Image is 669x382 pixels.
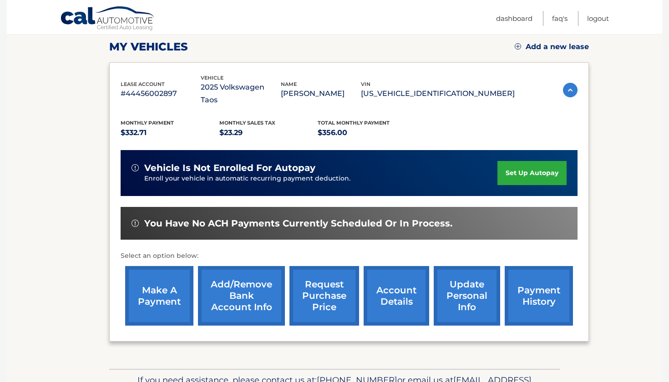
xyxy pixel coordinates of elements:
a: Logout [587,11,609,26]
p: [US_VEHICLE_IDENTIFICATION_NUMBER] [361,87,515,100]
p: $356.00 [318,126,416,139]
p: 2025 Volkswagen Taos [201,81,281,106]
a: payment history [505,266,573,326]
span: name [281,81,297,87]
a: account details [364,266,429,326]
span: Monthly Payment [121,120,174,126]
span: vehicle [201,75,223,81]
h2: my vehicles [109,40,188,54]
img: alert-white.svg [132,164,139,171]
span: You have no ACH payments currently scheduled or in process. [144,218,452,229]
img: add.svg [515,43,521,50]
a: request purchase price [289,266,359,326]
p: Select an option below: [121,251,578,261]
span: vin [361,81,370,87]
p: #44456002897 [121,87,201,100]
span: Total Monthly Payment [318,120,390,126]
a: Add a new lease [515,42,589,51]
a: FAQ's [552,11,568,26]
img: alert-white.svg [132,220,139,227]
span: lease account [121,81,165,87]
span: vehicle is not enrolled for autopay [144,162,315,174]
a: Cal Automotive [60,6,156,32]
p: Enroll your vehicle in automatic recurring payment deduction. [144,174,497,184]
p: $332.71 [121,126,219,139]
a: set up autopay [497,161,567,185]
a: Dashboard [496,11,532,26]
a: make a payment [125,266,193,326]
span: Monthly sales Tax [219,120,275,126]
a: Add/Remove bank account info [198,266,285,326]
p: $23.29 [219,126,318,139]
img: accordion-active.svg [563,83,578,97]
a: update personal info [434,266,500,326]
p: [PERSON_NAME] [281,87,361,100]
